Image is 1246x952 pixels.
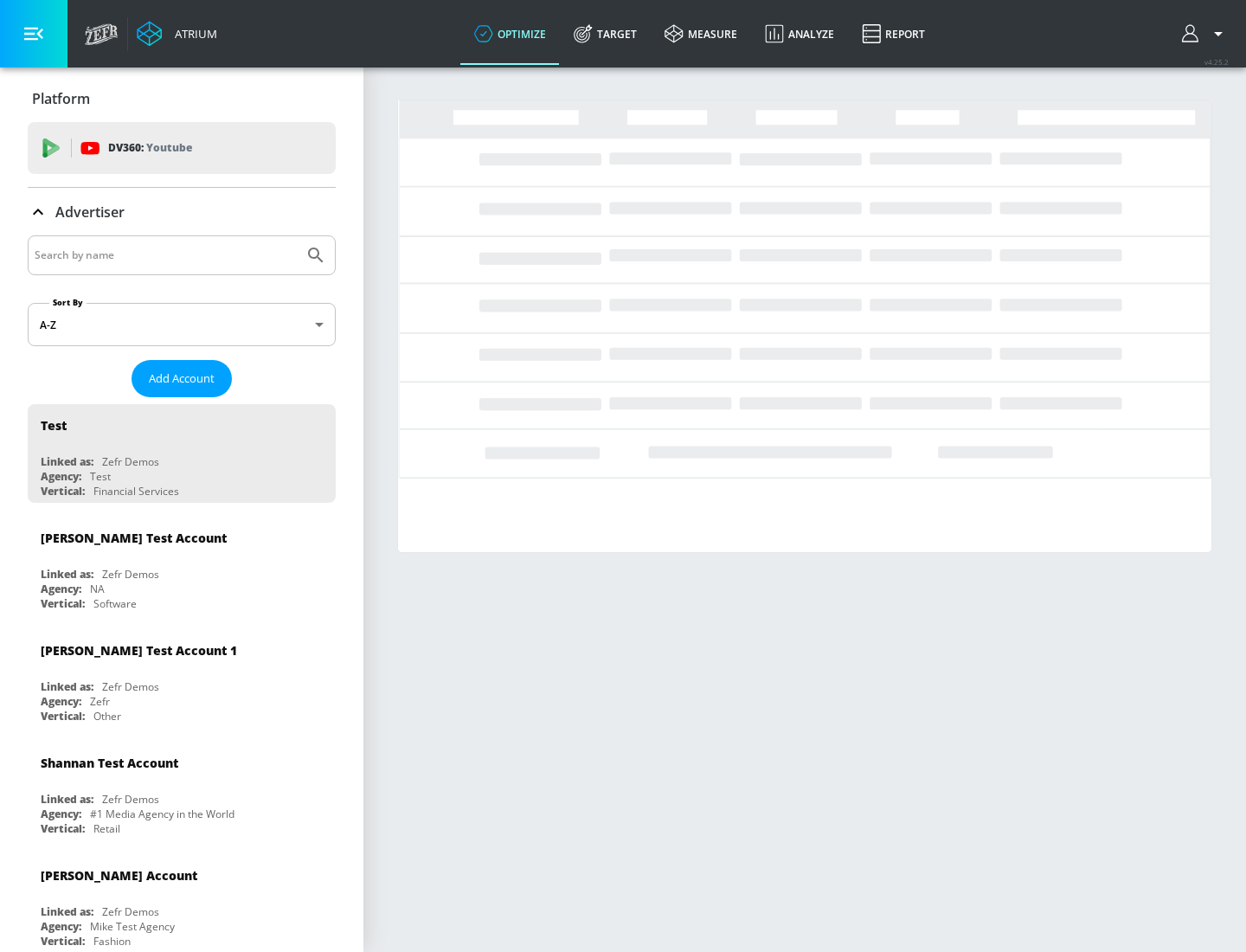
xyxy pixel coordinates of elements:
[93,821,120,836] div: Retail
[41,904,93,919] div: Linked as:
[41,596,85,611] div: Vertical:
[28,742,336,840] div: Shannan Test AccountLinked as:Zefr DemosAgency:#1 Media Agency in the WorldVertical:Retail
[149,369,215,389] span: Add Account
[41,919,81,934] div: Agency:
[651,3,751,65] a: measure
[102,567,159,582] div: Zefr Demos
[32,89,90,108] p: Platform
[90,582,105,596] div: NA
[460,3,560,65] a: optimize
[90,807,234,821] div: #1 Media Agency in the World
[41,792,93,807] div: Linked as:
[28,122,336,174] div: DV360: Youtube
[137,21,217,47] a: Atrium
[28,74,336,123] div: Platform
[751,3,848,65] a: Analyze
[41,582,81,596] div: Agency:
[41,679,93,694] div: Linked as:
[35,244,297,267] input: Search by name
[41,454,93,469] div: Linked as:
[41,530,227,546] div: [PERSON_NAME] Test Account
[132,360,232,397] button: Add Account
[28,517,336,615] div: [PERSON_NAME] Test AccountLinked as:Zefr DemosAgency:NAVertical:Software
[28,303,336,346] div: A-Z
[28,629,336,728] div: [PERSON_NAME] Test Account 1Linked as:Zefr DemosAgency:ZefrVertical:Other
[41,755,178,771] div: Shannan Test Account
[41,867,197,884] div: [PERSON_NAME] Account
[93,484,179,499] div: Financial Services
[1204,57,1229,67] span: v 4.25.2
[41,642,237,659] div: [PERSON_NAME] Test Account 1
[93,934,131,949] div: Fashion
[102,792,159,807] div: Zefr Demos
[41,807,81,821] div: Agency:
[90,919,175,934] div: Mike Test Agency
[49,297,87,308] label: Sort By
[55,203,125,222] p: Advertiser
[108,138,192,158] p: DV360:
[102,904,159,919] div: Zefr Demos
[90,694,110,709] div: Zefr
[28,404,336,503] div: TestLinked as:Zefr DemosAgency:TestVertical:Financial Services
[93,709,121,724] div: Other
[168,26,217,42] div: Atrium
[28,188,336,236] div: Advertiser
[560,3,651,65] a: Target
[41,567,93,582] div: Linked as:
[90,469,111,484] div: Test
[41,709,85,724] div: Vertical:
[93,596,137,611] div: Software
[102,454,159,469] div: Zefr Demos
[102,679,159,694] div: Zefr Demos
[41,417,67,434] div: Test
[41,484,85,499] div: Vertical:
[146,138,192,157] p: Youtube
[41,469,81,484] div: Agency:
[41,694,81,709] div: Agency:
[41,821,85,836] div: Vertical:
[41,934,85,949] div: Vertical:
[848,3,939,65] a: Report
